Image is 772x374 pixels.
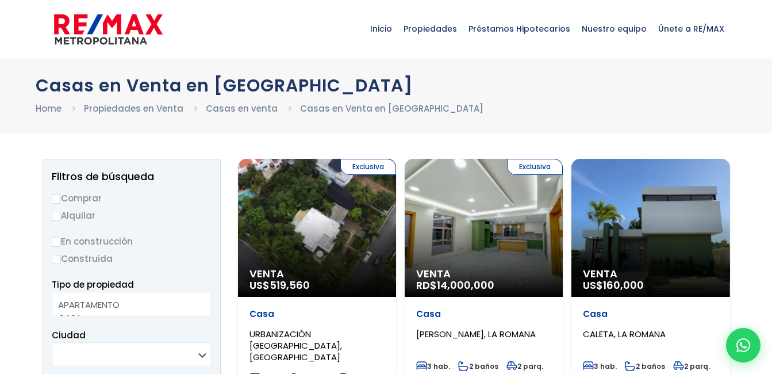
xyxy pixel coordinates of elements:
[463,12,576,46] span: Préstamos Hipotecarios
[52,251,212,266] label: Construida
[583,328,666,340] span: CALETA, LA ROMANA
[84,102,183,115] a: Propiedades en Venta
[249,308,385,320] p: Casa
[52,255,61,264] input: Construida
[206,102,278,115] a: Casas en venta
[52,278,134,291] span: Tipo de propiedad
[416,278,494,292] span: RD$
[416,361,450,371] span: 3 hab.
[52,194,61,204] input: Comprar
[583,268,718,280] span: Venta
[52,238,61,247] input: En construcción
[416,328,536,340] span: [PERSON_NAME], LA ROMANA
[340,159,396,175] span: Exclusiva
[58,298,197,311] option: APARTAMENTO
[52,329,86,341] span: Ciudad
[54,12,163,47] img: remax-metropolitana-logo
[437,278,494,292] span: 14,000,000
[583,308,718,320] p: Casa
[249,278,310,292] span: US$
[416,268,551,280] span: Venta
[52,171,212,182] h2: Filtros de búsqueda
[625,361,665,371] span: 2 baños
[249,268,385,280] span: Venta
[398,12,463,46] span: Propiedades
[583,278,644,292] span: US$
[576,12,652,46] span: Nuestro equipo
[52,208,212,223] label: Alquilar
[36,102,62,115] a: Home
[249,328,342,363] span: URBANIZACIÓN [GEOGRAPHIC_DATA], [GEOGRAPHIC_DATA]
[36,75,737,96] h1: Casas en Venta en [GEOGRAPHIC_DATA]
[270,278,310,292] span: 519,560
[673,361,710,371] span: 2 parq.
[458,361,498,371] span: 2 baños
[506,361,543,371] span: 2 parq.
[507,159,563,175] span: Exclusiva
[58,311,197,325] option: CASA
[52,212,61,221] input: Alquilar
[300,102,483,115] a: Casas en Venta en [GEOGRAPHIC_DATA]
[416,308,551,320] p: Casa
[583,361,617,371] span: 3 hab.
[52,234,212,249] label: En construcción
[52,191,212,205] label: Comprar
[603,278,644,292] span: 160,000
[364,12,398,46] span: Inicio
[652,12,730,46] span: Únete a RE/MAX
